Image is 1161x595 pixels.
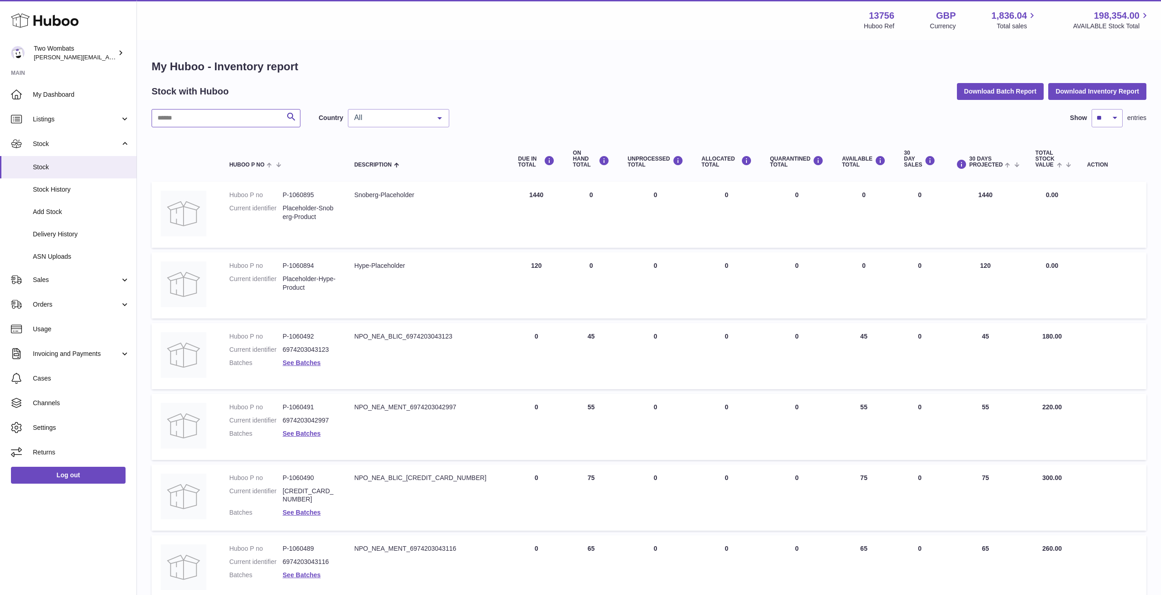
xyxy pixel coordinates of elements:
td: 45 [833,323,895,389]
dt: Batches [229,571,283,579]
td: 0 [693,394,761,460]
div: NPO_NEA_BLIC_[CREDIT_CARD_NUMBER] [354,474,500,482]
span: 300.00 [1042,474,1062,481]
span: 0 [795,403,799,411]
dt: Current identifier [229,204,283,221]
span: All [352,113,431,122]
a: 1,836.04 Total sales [992,10,1038,31]
button: Download Batch Report [957,83,1044,99]
dd: P-1060894 [283,261,336,270]
td: 120 [509,252,564,318]
div: NPO_NEA_BLIC_6974203043123 [354,332,500,341]
button: Download Inventory Report [1048,83,1146,99]
span: 220.00 [1042,403,1062,411]
td: 0 [693,465,761,531]
div: AVAILABLE Total [842,156,886,168]
span: Description [354,162,392,168]
span: Cases [33,374,130,383]
td: 75 [945,465,1026,531]
strong: GBP [936,10,956,22]
dt: Huboo P no [229,474,283,482]
dt: Batches [229,429,283,438]
dt: Huboo P no [229,403,283,412]
div: Huboo Ref [864,22,894,31]
dt: Batches [229,508,283,517]
a: See Batches [283,509,320,516]
span: AVAILABLE Stock Total [1073,22,1150,31]
td: 0 [509,465,564,531]
span: 0 [795,333,799,340]
div: Action [1087,162,1137,168]
div: Snoberg-Placeholder [354,191,500,199]
span: Huboo P no [229,162,264,168]
span: 0 [795,474,799,481]
span: Invoicing and Payments [33,350,120,358]
a: See Batches [283,359,320,366]
td: 0 [693,182,761,248]
span: Returns [33,448,130,457]
span: 0.00 [1046,191,1058,198]
span: 0.00 [1046,262,1058,269]
dt: Huboo P no [229,191,283,199]
td: 0 [895,182,945,248]
td: 0 [693,323,761,389]
a: Log out [11,467,126,483]
td: 55 [564,394,619,460]
dt: Current identifier [229,275,283,292]
span: Channels [33,399,130,407]
span: [PERSON_NAME][EMAIL_ADDRESS][PERSON_NAME][DOMAIN_NAME] [34,53,232,61]
img: product image [161,474,206,519]
span: Delivery History [33,230,130,239]
td: 1440 [945,182,1026,248]
dd: 6974203043123 [283,345,336,354]
dt: Batches [229,359,283,367]
div: QUARANTINED Total [770,156,824,168]
td: 0 [619,252,693,318]
td: 45 [945,323,1026,389]
span: Total sales [997,22,1037,31]
a: See Batches [283,571,320,579]
dd: 6974203043116 [283,558,336,566]
span: My Dashboard [33,90,130,99]
span: 0 [795,545,799,552]
img: product image [161,403,206,449]
label: Show [1070,114,1087,122]
span: Orders [33,300,120,309]
td: 0 [833,182,895,248]
span: 1,836.04 [992,10,1027,22]
dt: Huboo P no [229,261,283,270]
td: 0 [833,252,895,318]
td: 120 [945,252,1026,318]
h2: Stock with Huboo [152,85,229,98]
div: NPO_NEA_MENT_6974203043116 [354,544,500,553]
div: Hype-Placeholder [354,261,500,270]
td: 55 [833,394,895,460]
span: Stock [33,163,130,172]
dd: [CREDIT_CARD_NUMBER] [283,487,336,504]
span: Listings [33,115,120,124]
td: 0 [619,182,693,248]
img: product image [161,191,206,236]
td: 0 [895,252,945,318]
span: Usage [33,325,130,334]
dt: Current identifier [229,416,283,425]
td: 0 [693,252,761,318]
td: 0 [564,252,619,318]
dd: P-1060895 [283,191,336,199]
a: See Batches [283,430,320,437]
td: 0 [619,394,693,460]
dd: P-1060490 [283,474,336,482]
dd: P-1060491 [283,403,336,412]
span: Stock History [33,185,130,194]
dt: Current identifier [229,487,283,504]
strong: 13756 [869,10,894,22]
td: 0 [895,323,945,389]
div: NPO_NEA_MENT_6974203042997 [354,403,500,412]
img: product image [161,261,206,307]
h1: My Huboo - Inventory report [152,59,1146,74]
span: 0 [795,191,799,198]
span: Add Stock [33,208,130,216]
div: Currency [930,22,956,31]
dt: Huboo P no [229,332,283,341]
img: product image [161,332,206,378]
